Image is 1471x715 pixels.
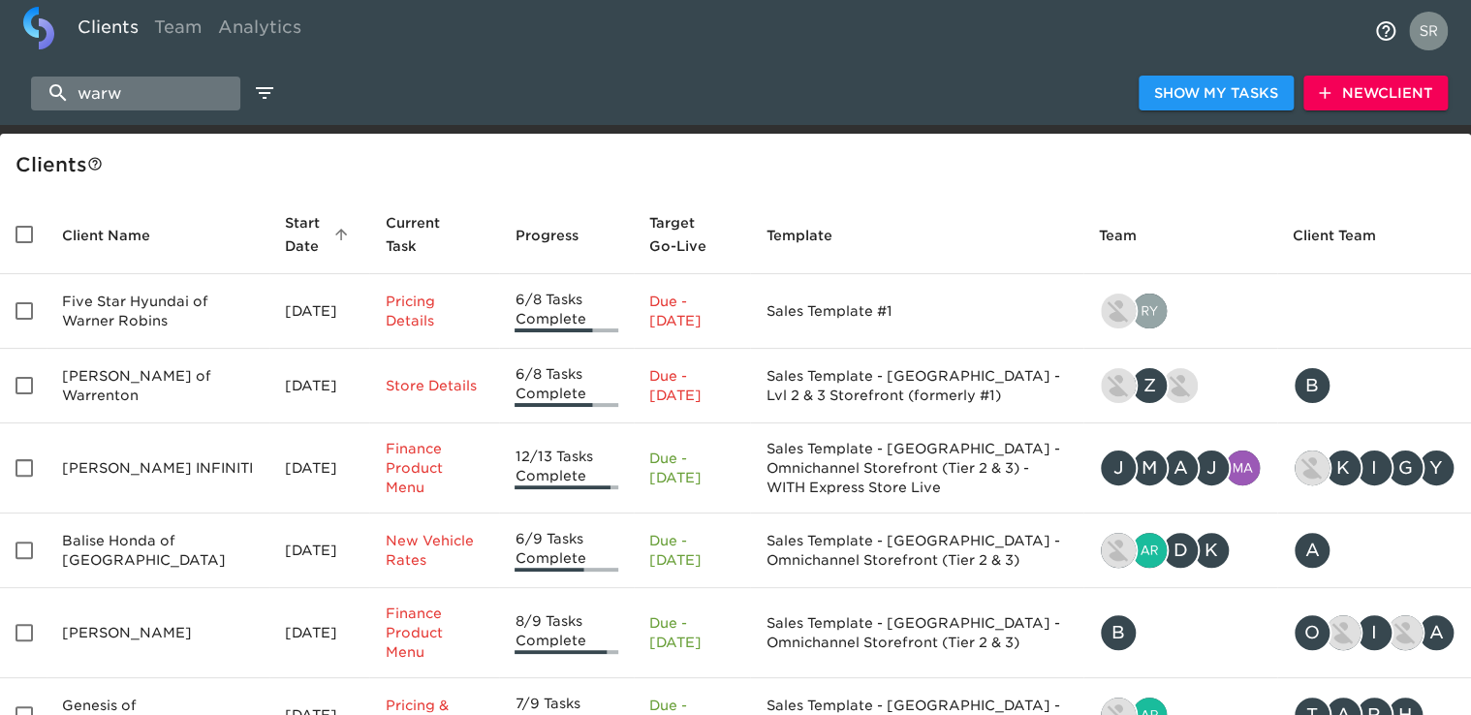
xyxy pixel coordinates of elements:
[750,274,1083,349] td: Sales Template #1
[1324,449,1362,487] div: K
[1293,613,1331,652] div: O
[1293,531,1455,570] div: abalise@baliseauto.com
[47,349,269,423] td: [PERSON_NAME] of Warrenton
[649,613,735,652] p: Due - [DATE]
[47,423,269,513] td: [PERSON_NAME] INFINITI
[1293,613,1455,652] div: osantos@warrenhenryauto.com, Duncan.miller@roadster.com, iyagci@warrenhenryauto.com, duncan.mille...
[70,7,146,54] a: Clients
[87,156,103,171] svg: This is a list of all of your clients and clients shared with you
[23,7,54,49] img: logo
[1326,615,1361,650] img: Duncan.miller@roadster.com
[1409,12,1448,50] img: Profile
[269,274,369,349] td: [DATE]
[210,7,309,54] a: Analytics
[269,513,369,588] td: [DATE]
[62,224,175,247] span: Client Name
[750,588,1083,678] td: Sales Template - [GEOGRAPHIC_DATA] - Omnichannel Storefront (Tier 2 & 3)
[1386,449,1424,487] div: G
[1101,368,1136,403] img: lowell@roadster.com
[1130,449,1169,487] div: M
[750,513,1083,588] td: Sales Template - [GEOGRAPHIC_DATA] - Omnichannel Storefront (Tier 2 & 3)
[1139,76,1294,111] button: Show My Tasks
[269,588,369,678] td: [DATE]
[269,423,369,513] td: [DATE]
[1099,613,1262,652] div: brooke.storey@cdk.com
[499,588,634,678] td: 8/9 Tasks Complete
[1099,449,1138,487] div: J
[1319,81,1432,106] span: New Client
[16,149,1463,180] div: Client s
[385,604,484,662] p: Finance Product Menu
[1101,533,1136,568] img: patrick.adamson@roadster.com
[499,274,634,349] td: 6/8 Tasks Complete
[499,513,634,588] td: 6/9 Tasks Complete
[1099,366,1262,405] div: lowell@roadster.com, zarrabi.jahan@roadster.com, nikko.foster@roadster.com
[47,274,269,349] td: Five Star Hyundai of Warner Robins
[750,423,1083,513] td: Sales Template - [GEOGRAPHIC_DATA] - Omnichannel Storefront (Tier 2 & 3) - WITH Express Store Live
[649,211,709,258] span: Target Go-Live
[31,77,240,110] input: search
[385,439,484,497] p: Finance Product Menu
[385,292,484,330] p: Pricing Details
[1132,294,1167,328] img: ryan.dale@roadster.com
[1130,366,1169,405] div: Z
[47,513,269,588] td: Balise Honda of [GEOGRAPHIC_DATA]
[649,366,735,405] p: Due - [DATE]
[649,292,735,330] p: Due - [DATE]
[47,588,269,678] td: [PERSON_NAME]
[1293,449,1455,487] div: duncan.miller@roadster.com, kacevedo@warrenhenryauto.com, iyagci@warrenhenryauto.com, gsalazar@wa...
[1161,531,1200,570] div: D
[1417,449,1455,487] div: Y
[1225,451,1260,485] img: manjula.gunipuri@cdk.com
[1099,292,1262,330] div: lowell@roadster.com, ryan.dale@roadster.com
[385,211,484,258] span: Current Task
[385,376,484,395] p: Store Details
[499,349,634,423] td: 6/8 Tasks Complete
[1154,81,1278,106] span: Show My Tasks
[385,211,458,258] span: This is the next Task in this Hub that should be completed
[1099,613,1138,652] div: B
[1101,294,1136,328] img: lowell@roadster.com
[1388,615,1423,650] img: duncan.miller@roadster.com
[1099,531,1262,570] div: patrick.adamson@roadster.com, ari.frost@roadster.com, daniel.huyett@roadster.com, kushal.chinthap...
[1355,613,1393,652] div: I
[1362,8,1409,54] button: notifications
[649,449,735,487] p: Due - [DATE]
[285,211,354,258] span: Start Date
[1417,613,1455,652] div: A
[1192,449,1231,487] div: J
[649,531,735,570] p: Due - [DATE]
[1295,451,1330,485] img: duncan.miller@roadster.com
[1293,224,1401,247] span: Client Team
[1293,366,1455,405] div: beausummers@sheehy.com
[1303,76,1448,111] button: NewClient
[1132,533,1167,568] img: ari.frost@roadster.com
[1161,449,1200,487] div: A
[385,531,484,570] p: New Vehicle Rates
[1099,449,1262,487] div: justin.gervais@roadster.com, manpreet.singh@roadster.com, allison.beeler@roadster.com, joseph.cuc...
[515,224,603,247] span: Progress
[649,211,735,258] span: Target Go-Live
[1293,366,1331,405] div: B
[766,224,857,247] span: Template
[146,7,210,54] a: Team
[1163,368,1198,403] img: nikko.foster@roadster.com
[1192,531,1231,570] div: K
[499,423,634,513] td: 12/13 Tasks Complete
[750,349,1083,423] td: Sales Template - [GEOGRAPHIC_DATA] - Lvl 2 & 3 Storefront (formerly #1)
[1355,449,1393,487] div: I
[269,349,369,423] td: [DATE]
[1099,224,1162,247] span: Team
[248,77,281,109] button: edit
[1293,531,1331,570] div: A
